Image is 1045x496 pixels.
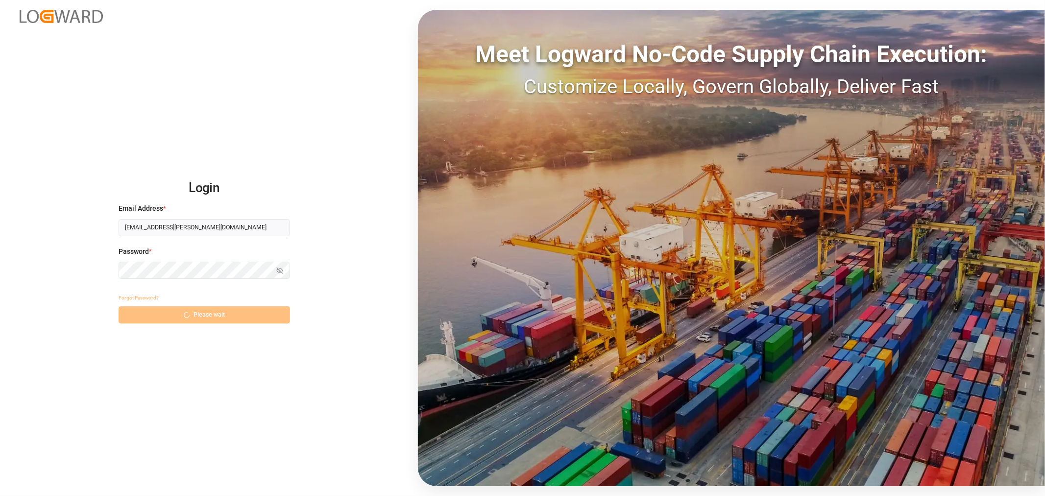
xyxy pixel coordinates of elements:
span: Email Address [119,203,163,214]
h2: Login [119,173,290,204]
span: Password [119,247,149,257]
div: Meet Logward No-Code Supply Chain Execution: [418,37,1045,72]
input: Enter your email [119,219,290,236]
img: Logward_new_orange.png [20,10,103,23]
div: Customize Locally, Govern Globally, Deliver Fast [418,72,1045,101]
